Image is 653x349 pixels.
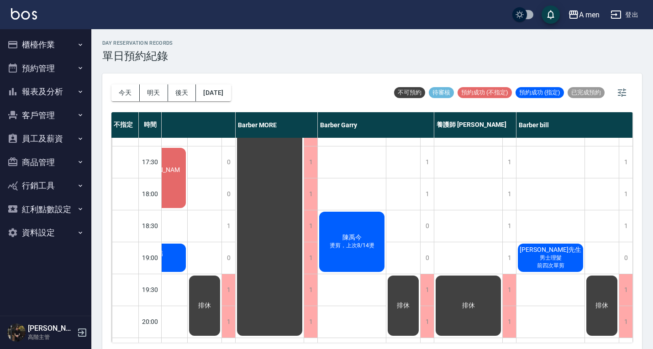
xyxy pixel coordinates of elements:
button: save [542,5,560,24]
button: 明天 [140,84,168,101]
h2: day Reservation records [102,40,173,46]
span: 排休 [196,302,213,310]
div: 1 [619,274,632,306]
div: 0 [221,242,235,274]
p: 高階主管 [28,333,74,341]
div: 17:30 [139,146,162,178]
div: 1 [420,274,434,306]
div: 1 [304,210,317,242]
span: 不可預約 [394,89,425,97]
span: 預約成功 (指定) [516,89,564,97]
div: 1 [221,306,235,338]
button: 櫃檯作業 [4,33,88,57]
div: 1 [221,274,235,306]
span: 排休 [594,302,610,310]
div: 18:30 [139,210,162,242]
div: 1 [619,178,632,210]
button: 紅利點數設定 [4,198,88,221]
div: 1 [502,306,516,338]
div: 養護師 [PERSON_NAME] [434,112,516,138]
span: 前四次單剪 [535,262,566,270]
div: 1 [502,178,516,210]
img: Logo [11,8,37,20]
div: A men [579,9,600,21]
span: 男士理髮 [538,254,563,262]
div: 時間 [139,112,162,138]
div: 1 [619,146,632,178]
div: 1 [619,210,632,242]
button: 行銷工具 [4,174,88,198]
div: 0 [619,242,632,274]
div: 0 [420,210,434,242]
div: Barber Garry [318,112,434,138]
div: 19:30 [139,274,162,306]
div: 0 [221,146,235,178]
div: Barber bill [516,112,633,138]
div: 1 [420,146,434,178]
button: A men [564,5,603,24]
h3: 單日預約紀錄 [102,50,173,63]
button: 今天 [111,84,140,101]
div: 1 [502,210,516,242]
div: 18:00 [139,178,162,210]
div: 0 [420,242,434,274]
div: 1 [502,146,516,178]
div: 19:00 [139,242,162,274]
span: 預約成功 (不指定) [458,89,512,97]
div: 1 [221,210,235,242]
button: 資料設定 [4,221,88,245]
div: 0 [221,178,235,210]
span: 已完成預約 [568,89,605,97]
span: [PERSON_NAME]先生 [518,246,583,254]
button: 商品管理 [4,151,88,174]
button: [DATE] [196,84,231,101]
button: 客戶管理 [4,104,88,127]
div: 1 [304,146,317,178]
span: 排休 [460,302,477,310]
span: 陳禹今 [341,234,363,242]
div: 1 [420,306,434,338]
img: Person [7,323,26,342]
button: 登出 [607,6,642,23]
div: 20:00 [139,306,162,338]
button: 後天 [168,84,196,101]
div: 1 [619,306,632,338]
div: Barber Sunny [119,112,236,138]
span: 燙剪，上次8/14燙 [328,242,376,250]
div: 1 [304,242,317,274]
button: 員工及薪資 [4,127,88,151]
button: 預約管理 [4,57,88,80]
div: 1 [502,242,516,274]
div: 1 [304,306,317,338]
div: 1 [502,274,516,306]
h5: [PERSON_NAME] [28,324,74,333]
span: 排休 [395,302,411,310]
div: 1 [304,178,317,210]
div: 1 [304,274,317,306]
button: 報表及分析 [4,80,88,104]
div: Barber MORE [236,112,318,138]
div: 不指定 [111,112,139,138]
div: 1 [420,178,434,210]
span: 待審核 [429,89,454,97]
